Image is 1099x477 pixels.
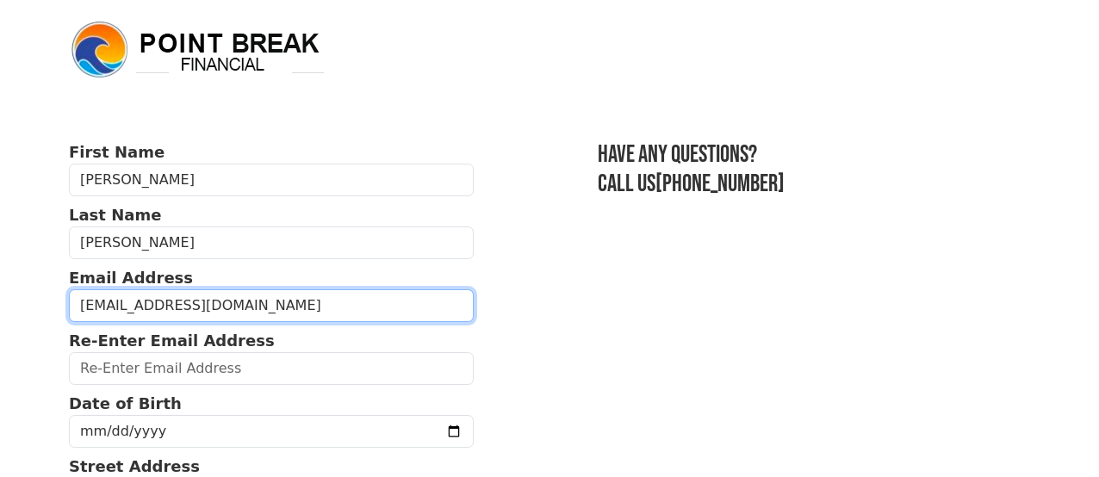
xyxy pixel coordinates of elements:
strong: Email Address [69,269,193,287]
h3: Call us [598,170,1030,199]
input: Re-Enter Email Address [69,352,474,385]
strong: Re-Enter Email Address [69,331,275,350]
input: Last Name [69,226,474,259]
h3: Have any questions? [598,140,1030,170]
strong: Date of Birth [69,394,182,412]
input: Email Address [69,289,474,322]
strong: Last Name [69,206,161,224]
input: First Name [69,164,474,196]
strong: First Name [69,143,165,161]
strong: Street Address [69,457,200,475]
a: [PHONE_NUMBER] [655,170,785,198]
img: logo.png [69,19,327,81]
